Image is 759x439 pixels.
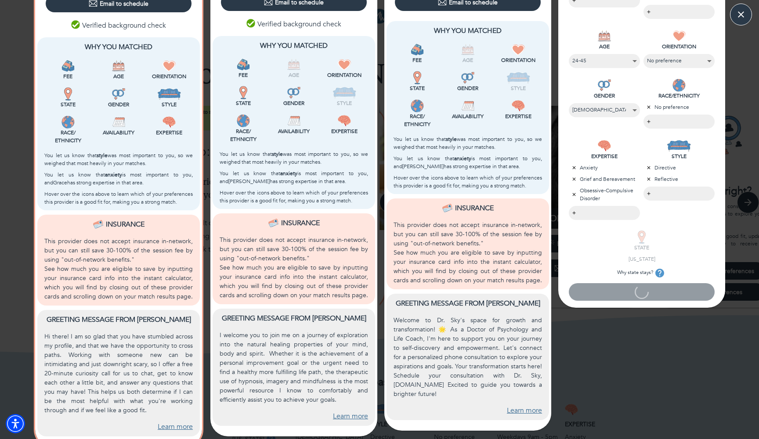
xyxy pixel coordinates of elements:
[287,86,300,99] img: Gender
[454,155,471,162] b: anxiety
[220,150,368,166] p: You let us know that was most important to you, so we weighed that most heavily in your matches.
[44,237,193,264] p: This provider does not accept insurance in-network, but you can still save 30-100% of the session...
[598,79,611,92] img: GENDER
[394,174,542,190] p: Hover over the icons above to learn which of your preferences this provider is a good fit for, ma...
[44,129,91,144] p: Race/ Ethnicity
[71,20,166,31] p: Verified background check
[569,175,640,183] p: Grief and Bereavement
[287,58,300,71] img: Age
[237,114,250,127] img: Race/<br />Ethnicity
[270,127,317,135] p: Availability
[394,84,441,92] p: State
[606,266,677,280] p: Why state stays?
[44,42,193,52] p: Why You Matched
[112,59,125,72] img: Age
[338,114,351,127] img: Expertise
[394,112,441,128] p: Race/ Ethnicity
[321,99,368,107] p: Style
[333,411,368,421] a: Learn more
[569,92,640,100] p: GENDER
[672,29,686,43] img: ORIENTATION
[146,101,193,108] p: Style
[270,99,317,107] p: Gender
[112,115,125,129] img: Availability
[220,40,368,51] p: Why You Matched
[507,406,542,416] a: Learn more
[220,169,368,185] p: You let us know that is most important to you, and [PERSON_NAME] has strong expertise in that area.
[220,99,267,107] p: State
[333,86,357,99] img: Style
[495,112,542,120] p: Expertise
[220,331,368,404] p: I welcome you to join me on a journey of exploration into the natural healing properties of your ...
[446,136,457,143] b: style
[394,71,441,92] div: This provider is licensed to work in your state.
[569,152,640,160] p: EXPERTISE
[61,115,75,129] img: Race/<br />Ethnicity
[157,87,181,101] img: Style
[455,203,494,213] p: Insurance
[106,219,145,230] p: Insurance
[667,139,691,152] img: STYLE
[44,171,193,187] p: You let us know that is most important to you, and Grace has strong expertise in that area.
[643,92,715,100] p: RACE/ETHNICITY
[220,263,368,300] p: See how much you are eligible to save by inputting your insurance card info into the instant calc...
[321,71,368,79] p: Orientation
[220,189,368,205] p: Hover over the icons above to learn which of your preferences this provider is a good fit for, ma...
[44,332,193,415] p: Hi there! I am so glad that you have stumbled across my profile, and that we have the opportunity...
[506,71,531,84] img: Style
[61,87,75,101] img: State
[280,170,297,177] b: anxiety
[105,171,122,178] b: anxiety
[220,313,368,324] p: Greeting message from [PERSON_NAME]
[643,175,715,183] p: Reflective
[394,155,542,170] p: You let us know that is most important to you, and [PERSON_NAME] has strong expertise in that area.
[598,139,611,152] img: EXPERTISE
[272,151,283,158] b: style
[606,255,677,263] p: [US_STATE]
[635,230,648,244] img: STATE
[394,316,542,399] p: Welcome to Dr. Sky's space for growth and transformation! 🌟 As a Doctor of Psychology and Life Co...
[287,114,300,127] img: Availability
[394,135,542,151] p: You let us know that was most important to you, so we weighed that most heavily in your matches.
[643,164,715,172] p: Directive
[495,56,542,64] p: Orientation
[95,129,142,137] p: Availability
[444,112,491,120] p: Availability
[146,72,193,80] p: Orientation
[643,152,715,160] p: STYLE
[44,101,91,108] p: State
[220,71,267,79] p: Fee
[237,58,250,71] img: Fee
[598,29,611,43] img: AGE
[653,266,666,280] button: tooltip
[44,72,91,80] p: Fee
[270,71,317,79] p: Age
[97,152,108,159] b: style
[394,56,441,64] p: Fee
[411,43,424,56] img: Fee
[44,264,193,301] p: See how much you are eligible to save by inputting your insurance card info into the instant calc...
[338,58,351,71] img: Orientation
[643,103,715,111] p: No preference
[95,72,142,80] p: Age
[163,59,176,72] img: Orientation
[461,71,474,84] img: Gender
[394,298,542,309] p: Greeting message from [PERSON_NAME]
[44,314,193,325] p: Greeting message from [PERSON_NAME]
[220,127,267,143] p: Race/ Ethnicity
[95,101,142,108] p: Gender
[643,43,715,50] p: ORIENTATION
[495,84,542,92] p: Style
[220,235,368,263] p: This provider does not accept insurance in-network, but you can still save 30-100% of the session...
[158,422,193,432] a: Learn more
[394,220,542,248] p: This provider does not accept insurance in-network, but you can still save 30-100% of the session...
[44,151,193,167] p: You let us know that was most important to you, so we weighed that most heavily in your matches.
[444,84,491,92] p: Gender
[411,71,424,84] img: State
[237,86,250,99] img: State
[321,127,368,135] p: Expertise
[411,99,424,112] img: Race/<br />Ethnicity
[606,244,677,252] p: STATE
[461,43,474,56] img: Age
[512,43,525,56] img: Orientation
